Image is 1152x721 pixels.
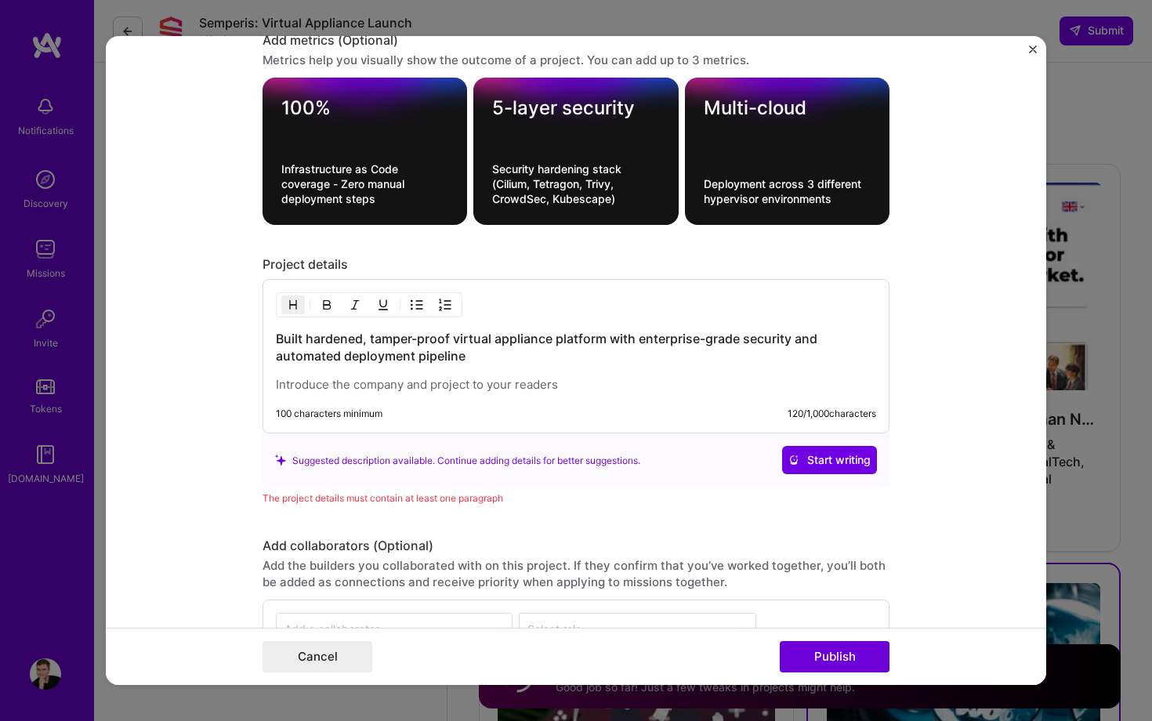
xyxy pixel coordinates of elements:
i: icon SuggestedTeams [275,455,286,466]
textarea: Deployment across 3 different hypervisor environments [704,176,871,206]
div: Add metrics (Optional) [263,32,889,49]
img: Divider [310,295,310,314]
div: Add the builders you collaborated with on this project. If they confirm that you’ve worked togeth... [263,557,889,590]
img: OL [439,299,451,311]
span: Start writing [788,452,871,468]
div: 120 / 1,000 characters [788,408,876,420]
button: Cancel [263,641,372,672]
button: Start writing [782,446,877,474]
button: Close [1029,45,1037,62]
h3: Built hardened, tamper-proof virtual appliance platform with enterprise-grade security and automa... [276,330,876,364]
textarea: 100% [281,96,448,127]
div: 100 characters minimum [276,408,382,420]
button: Publish [780,641,889,672]
textarea: Security hardening stack (Cilium, Tetragon, Trivy, CrowdSec, Kubescape) [492,161,659,206]
div: Metrics help you visually show the outcome of a project. You can add up to 3 metrics. [263,52,889,68]
textarea: Multi-cloud [704,96,871,127]
img: drop icon [496,625,505,634]
i: icon CrystalBallWhite [788,455,799,466]
img: UL [411,299,423,311]
textarea: Infrastructure as Code coverage - Zero manual deployment steps [281,161,448,206]
textarea: 5-layer security [492,96,659,127]
div: Add collaborators (Optional) [263,538,889,554]
img: Heading [287,299,299,311]
div: Suggested description available. Continue adding details for better suggestions. [275,452,640,469]
img: Italic [349,299,361,311]
div: The project details must contain at least one paragraph [263,490,889,506]
img: Underline [377,299,389,311]
img: Bold [321,299,333,311]
div: Add a collaborator [284,621,379,637]
div: Project details [263,256,889,273]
